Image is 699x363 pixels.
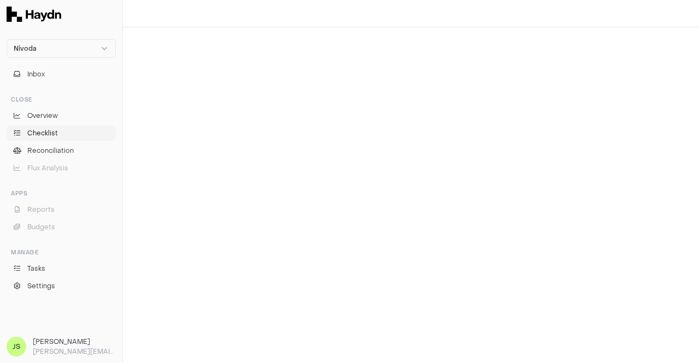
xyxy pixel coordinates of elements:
button: Reports [7,202,116,217]
a: Checklist [7,126,116,141]
span: Budgets [27,222,55,232]
div: Manage [7,243,116,261]
button: Budgets [7,219,116,235]
button: Nivoda [7,39,116,58]
h3: [PERSON_NAME] [33,337,116,347]
span: Settings [27,281,55,291]
a: Reconciliation [7,143,116,158]
span: Tasks [27,264,45,273]
span: Overview [27,111,58,121]
button: Inbox [7,67,116,82]
span: Nivoda [14,44,37,53]
span: Checklist [27,128,58,138]
span: Inbox [27,69,45,79]
a: Settings [7,278,116,294]
div: Apps [7,185,116,202]
a: Tasks [7,261,116,276]
p: [PERSON_NAME][EMAIL_ADDRESS][DOMAIN_NAME] [33,347,116,356]
span: Reconciliation [27,146,74,156]
img: Haydn Logo [7,7,61,22]
span: JS [7,337,26,356]
a: Overview [7,108,116,123]
div: Close [7,91,116,108]
span: Reports [27,205,55,215]
span: Flux Analysis [27,163,68,173]
button: Flux Analysis [7,160,116,176]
